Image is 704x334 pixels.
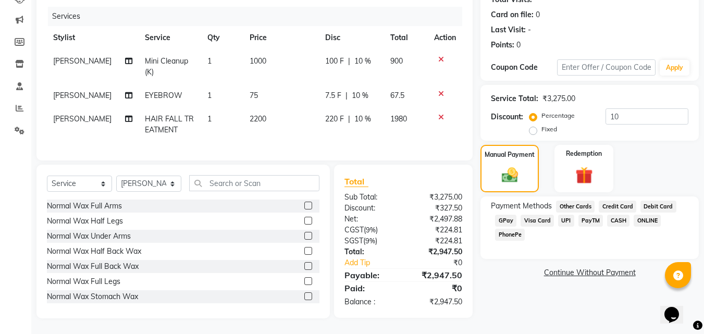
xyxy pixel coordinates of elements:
th: Disc [319,26,384,50]
div: - [528,24,531,35]
span: CASH [607,215,629,227]
a: Continue Without Payment [483,267,697,278]
span: 1 [207,114,212,123]
div: Last Visit: [491,24,526,35]
span: [PERSON_NAME] [53,56,112,66]
span: | [348,56,350,67]
span: UPI [558,215,574,227]
th: Stylist [47,26,139,50]
label: Redemption [566,149,602,158]
span: 7.5 F [325,90,341,101]
span: SGST [344,236,363,245]
span: HAIR FALL TREATMENT [145,114,194,134]
span: 2200 [250,114,266,123]
input: Enter Offer / Coupon Code [557,59,656,76]
span: ONLINE [634,215,661,227]
div: ₹3,275.00 [542,93,575,104]
button: Apply [660,60,689,76]
span: [PERSON_NAME] [53,91,112,100]
div: Discount: [491,112,523,122]
div: Normal Wax Under Arms [47,231,131,242]
div: Discount: [337,203,403,214]
div: ₹3,275.00 [403,192,470,203]
div: ₹0 [403,282,470,294]
th: Price [243,26,319,50]
div: ₹0 [415,257,471,268]
span: 9% [366,226,376,234]
div: Normal Wax Half Legs [47,216,123,227]
iframe: chat widget [660,292,694,324]
span: Payment Methods [491,201,552,212]
span: | [345,90,348,101]
img: _gift.svg [570,165,598,186]
span: Debit Card [640,201,676,213]
label: Fixed [541,125,557,134]
div: Payable: [337,269,403,281]
div: Service Total: [491,93,538,104]
span: PhonePe [495,229,525,241]
span: 1000 [250,56,266,66]
th: Total [384,26,428,50]
div: ₹2,947.50 [403,296,470,307]
div: ₹2,947.50 [403,246,470,257]
label: Percentage [541,111,575,120]
span: 1 [207,91,212,100]
span: Mini Cleanup (K) [145,56,188,77]
span: Visa Card [521,215,554,227]
div: Coupon Code [491,62,557,73]
div: Normal Wax Stomach Wax [47,291,138,302]
span: CGST [344,225,364,234]
img: _cash.svg [497,166,523,184]
span: Other Cards [556,201,595,213]
span: 1980 [390,114,407,123]
div: Normal Wax Full Legs [47,276,120,287]
div: Normal Wax Full Arms [47,201,122,212]
div: Total: [337,246,403,257]
div: ₹2,497.88 [403,214,470,225]
div: Card on file: [491,9,534,20]
a: Add Tip [337,257,414,268]
span: 100 F [325,56,344,67]
th: Service [139,26,202,50]
span: 10 % [352,90,368,101]
div: ( ) [337,236,403,246]
div: Points: [491,40,514,51]
span: EYEBROW [145,91,182,100]
span: 900 [390,56,403,66]
span: PayTM [578,215,603,227]
div: Sub Total: [337,192,403,203]
div: Normal Wax Full Back Wax [47,261,139,272]
span: 9% [365,237,375,245]
div: Balance : [337,296,403,307]
span: 10 % [354,56,371,67]
span: | [348,114,350,125]
div: ₹2,947.50 [403,269,470,281]
span: 67.5 [390,91,404,100]
div: ₹224.81 [403,225,470,236]
span: 10 % [354,114,371,125]
div: Services [48,7,470,26]
th: Qty [201,26,243,50]
th: Action [428,26,462,50]
span: Total [344,176,368,187]
span: GPay [495,215,516,227]
div: 0 [516,40,521,51]
div: 0 [536,9,540,20]
div: Net: [337,214,403,225]
span: 1 [207,56,212,66]
label: Manual Payment [485,150,535,159]
div: ₹327.50 [403,203,470,214]
span: Credit Card [599,201,636,213]
input: Search or Scan [189,175,319,191]
div: ₹224.81 [403,236,470,246]
span: 220 F [325,114,344,125]
div: Paid: [337,282,403,294]
span: [PERSON_NAME] [53,114,112,123]
div: ( ) [337,225,403,236]
div: Normal Wax Half Back Wax [47,246,141,257]
span: 75 [250,91,258,100]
